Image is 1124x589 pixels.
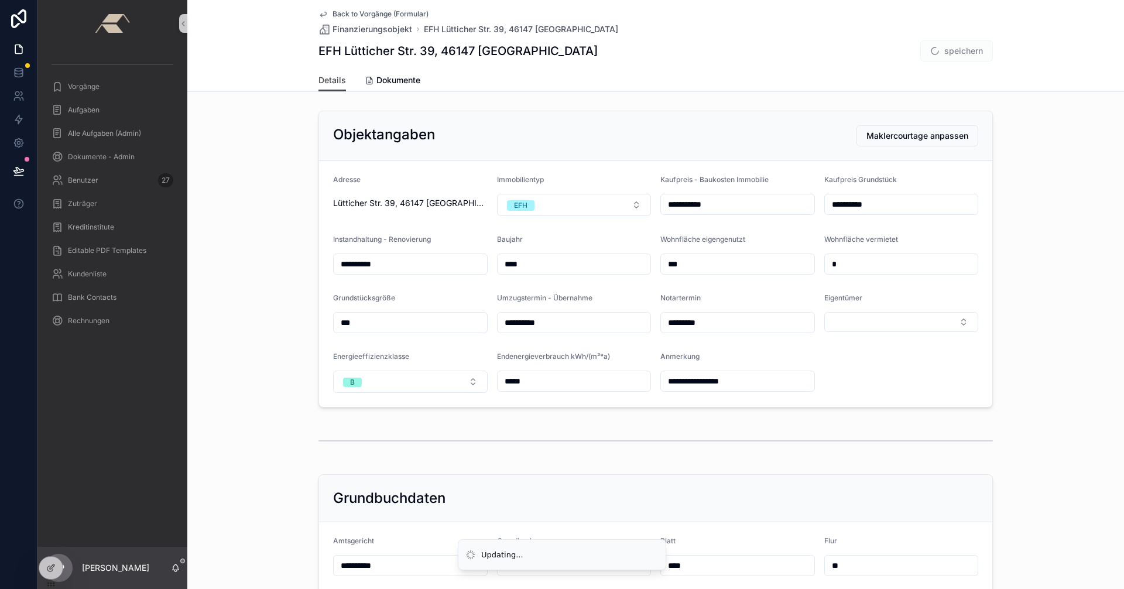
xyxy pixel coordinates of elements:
span: Amtsgericht [333,536,374,545]
span: Kaufpreis Grundstück [824,175,897,184]
div: scrollable content [37,47,187,347]
span: Dokumente [376,74,420,86]
span: Alle Aufgaben (Admin) [68,129,141,138]
span: Umzugstermin - Übernahme [497,293,592,302]
span: Dokumente - Admin [68,152,135,162]
span: Flur [824,536,837,545]
span: Immobilientyp [497,175,544,184]
h2: Objektangaben [333,125,435,144]
span: Grundstücksgröße [333,293,395,302]
span: Baujahr [497,235,523,244]
span: Energieeffizienzklasse [333,352,409,361]
a: Editable PDF Templates [44,240,180,261]
a: Back to Vorgänge (Formular) [318,9,429,19]
span: Notartermin [660,293,701,302]
button: Maklercourtage anpassen [856,125,978,146]
a: Finanzierungsobjekt [318,23,412,35]
span: Wohnfläche vermietet [824,235,898,244]
img: App logo [95,14,129,33]
span: Back to Vorgänge (Formular) [333,9,429,19]
a: Kreditinstitute [44,217,180,238]
span: Lütticher Str. 39, 46147 [GEOGRAPHIC_DATA] [333,197,488,209]
span: Details [318,74,346,86]
span: Vorgänge [68,82,100,91]
button: Select Button [333,371,488,393]
span: Aufgaben [68,105,100,115]
a: Benutzer27 [44,170,180,191]
a: Dokumente - Admin [44,146,180,167]
span: Wohnfläche eigengenutzt [660,235,745,244]
span: Zuträger [68,199,97,208]
a: Dokumente [365,70,420,93]
h2: Grundbuchdaten [333,489,446,508]
a: Kundenliste [44,263,180,285]
div: B [350,378,355,387]
a: EFH Lütticher Str. 39, 46147 [GEOGRAPHIC_DATA] [424,23,618,35]
a: Aufgaben [44,100,180,121]
h1: EFH Lütticher Str. 39, 46147 [GEOGRAPHIC_DATA] [318,43,598,59]
span: Bank Contacts [68,293,116,302]
span: Kundenliste [68,269,107,279]
span: Editable PDF Templates [68,246,146,255]
span: Finanzierungsobjekt [333,23,412,35]
span: Anmerkung [660,352,700,361]
span: Adresse [333,175,361,184]
span: Kaufpreis - Baukosten Immobilie [660,175,769,184]
button: Select Button [497,194,652,216]
button: Select Button [824,312,979,332]
p: [PERSON_NAME] [82,562,149,574]
a: Vorgänge [44,76,180,97]
span: Kreditinstitute [68,222,114,232]
span: Eigentümer [824,293,862,302]
div: EFH [514,200,527,211]
span: Rechnungen [68,316,109,326]
span: Maklercourtage anpassen [866,130,968,142]
div: 27 [158,173,173,187]
a: Zuträger [44,193,180,214]
a: Details [318,70,346,92]
span: Endenergieverbrauch kWh/(m²*a) [497,352,610,361]
span: Benutzer [68,176,98,185]
span: Blatt [660,536,676,545]
span: Instandhaltung - Renovierung [333,235,431,244]
div: Updating... [481,549,523,561]
a: Alle Aufgaben (Admin) [44,123,180,144]
a: Rechnungen [44,310,180,331]
a: Bank Contacts [44,287,180,308]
